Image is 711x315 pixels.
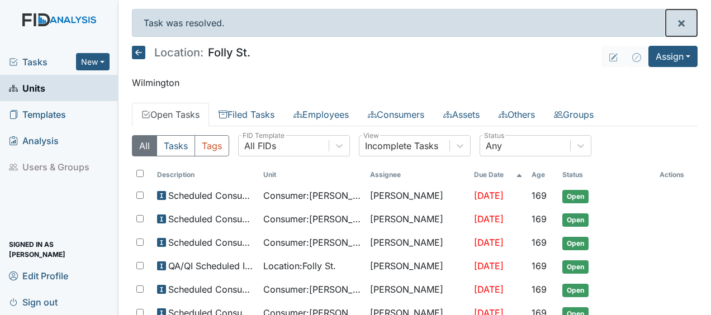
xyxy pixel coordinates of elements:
span: Units [9,79,45,97]
span: Open [562,213,589,227]
span: Location: [154,47,203,58]
span: Scheduled Consumer Chart Review [168,236,254,249]
a: Assets [434,103,489,126]
span: [DATE] [474,260,504,271]
span: Consumer : [PERSON_NAME] [263,212,361,226]
button: Tasks [157,135,195,156]
span: Scheduled Consumer Chart Review [168,189,254,202]
div: Type filter [132,135,229,156]
th: Toggle SortBy [259,165,365,184]
span: 169 [532,190,547,201]
input: Toggle All Rows Selected [136,170,144,177]
div: Incomplete Tasks [365,139,438,152]
th: Toggle SortBy [527,165,558,184]
span: Consumer : [PERSON_NAME] [263,189,361,202]
span: Open [562,260,589,274]
h5: Folly St. [132,46,250,59]
a: Groups [544,103,603,126]
div: All FIDs [244,139,276,152]
span: [DATE] [474,284,504,295]
span: × [677,15,686,31]
span: Consumer : [PERSON_NAME] [263,236,361,249]
span: QA/QI Scheduled Inspection [168,259,254,273]
a: Filed Tasks [209,103,284,126]
span: Edit Profile [9,267,68,284]
span: Signed in as [PERSON_NAME] [9,241,110,258]
span: Analysis [9,132,59,149]
th: Toggle SortBy [558,165,655,184]
a: Employees [284,103,358,126]
td: [PERSON_NAME] [366,278,470,302]
div: Task was resolved. [132,9,698,37]
a: Others [489,103,544,126]
a: Consumers [358,103,434,126]
th: Toggle SortBy [470,165,527,184]
span: 169 [532,213,547,225]
th: Assignee [366,165,470,184]
span: [DATE] [474,213,504,225]
span: Scheduled Consumer Chart Review [168,212,254,226]
div: Any [486,139,502,152]
td: [PERSON_NAME] [366,231,470,255]
span: 169 [532,284,547,295]
span: 169 [532,260,547,271]
span: Scheduled Consumer Chart Review [168,283,254,296]
span: Location : Folly St. [263,259,336,273]
a: Tasks [9,55,76,69]
p: Wilmington [132,76,698,89]
button: Tags [195,135,229,156]
span: [DATE] [474,190,504,201]
button: All [132,135,157,156]
td: [PERSON_NAME] [366,255,470,278]
th: Toggle SortBy [153,165,259,184]
button: × [666,9,697,36]
a: Open Tasks [132,103,209,126]
span: 169 [532,237,547,248]
span: Open [562,190,589,203]
span: Consumer : [PERSON_NAME] [263,283,361,296]
td: [PERSON_NAME] [366,208,470,231]
td: [PERSON_NAME] [366,184,470,208]
span: Open [562,284,589,297]
span: Open [562,237,589,250]
span: [DATE] [474,237,504,248]
button: New [76,53,110,70]
span: Templates [9,106,66,123]
span: Sign out [9,293,58,311]
button: Assign [648,46,698,67]
th: Actions [655,165,698,184]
